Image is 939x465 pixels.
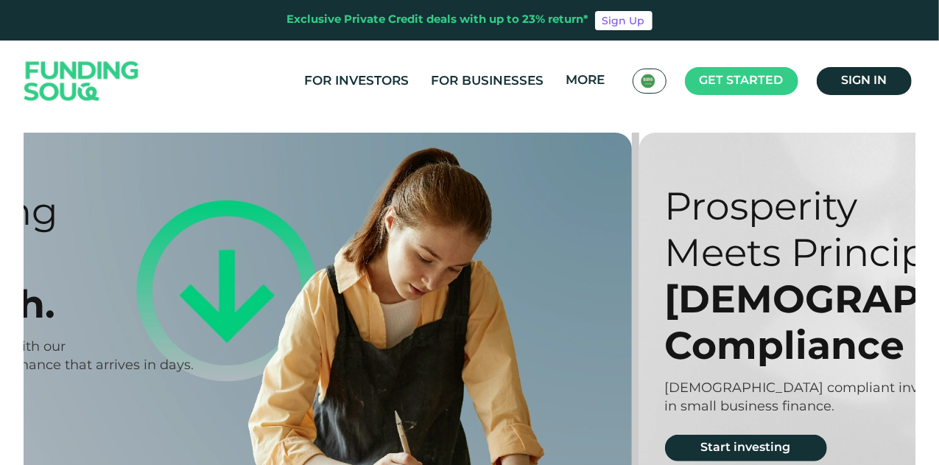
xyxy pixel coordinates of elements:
span: Get started [700,75,784,86]
img: SA Flag [641,74,655,88]
a: Sign in [817,67,912,95]
span: Start investing [701,442,791,453]
a: For Investors [301,69,413,94]
a: Sign Up [595,11,653,30]
span: More [566,74,605,87]
img: Logo [10,44,154,119]
a: Start investing [665,435,827,461]
span: Sign in [841,75,887,86]
a: For Businesses [428,69,548,94]
div: Exclusive Private Credit deals with up to 23% return* [287,12,589,29]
